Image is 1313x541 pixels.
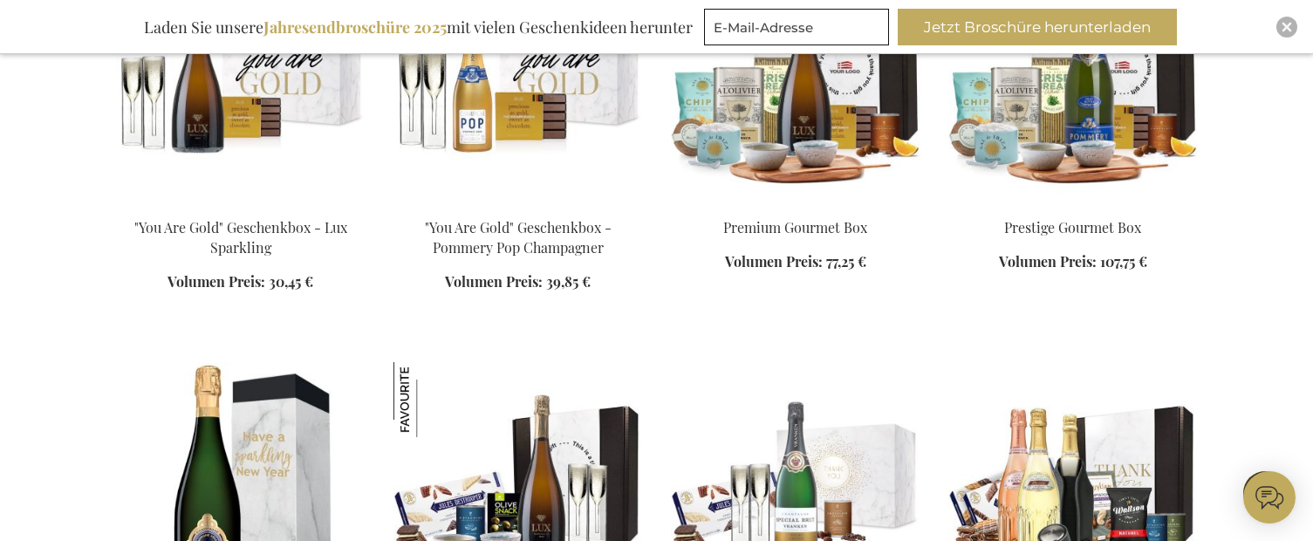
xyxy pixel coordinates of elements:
[671,196,920,213] a: Premium Gourmet Box
[1276,17,1297,38] div: Close
[704,9,894,51] form: marketing offers and promotions
[999,252,1147,272] a: Volumen Preis: 107,75 €
[948,196,1198,213] a: Prestige Gourmet Box
[445,272,543,291] span: Volumen Preis:
[725,252,866,272] a: Volumen Preis: 77,25 €
[999,252,1097,270] span: Volumen Preis:
[168,272,265,291] span: Volumen Preis:
[136,9,701,45] div: Laden Sie unsere mit vielen Geschenkideen herunter
[168,272,313,292] a: Volumen Preis: 30,45 €
[546,272,591,291] span: 39,85 €
[1282,22,1292,32] img: Close
[393,196,643,213] a: You Are Gold Gift Box - Pommery Pop Champagne
[134,218,347,257] a: "You Are Gold" Geschenkbox - Lux Sparkling
[269,272,313,291] span: 30,45 €
[445,272,591,292] a: Volumen Preis: 39,85 €
[725,252,823,270] span: Volumen Preis:
[1100,252,1147,270] span: 107,75 €
[723,218,867,236] a: Premium Gourmet Box
[704,9,889,45] input: E-Mail-Adresse
[393,362,468,437] img: Süßes & Salziges LUXus-Apéro-Set
[898,9,1177,45] button: Jetzt Broschüre herunterladen
[1004,218,1141,236] a: Prestige Gourmet Box
[826,252,866,270] span: 77,25 €
[116,196,366,213] a: "You Are Gold" Geschenkbox - Lux Sparkling
[263,17,447,38] b: Jahresendbroschüre 2025
[425,218,612,257] a: "You Are Gold" Geschenkbox - Pommery Pop Champagner
[1243,471,1296,524] iframe: belco-activator-frame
